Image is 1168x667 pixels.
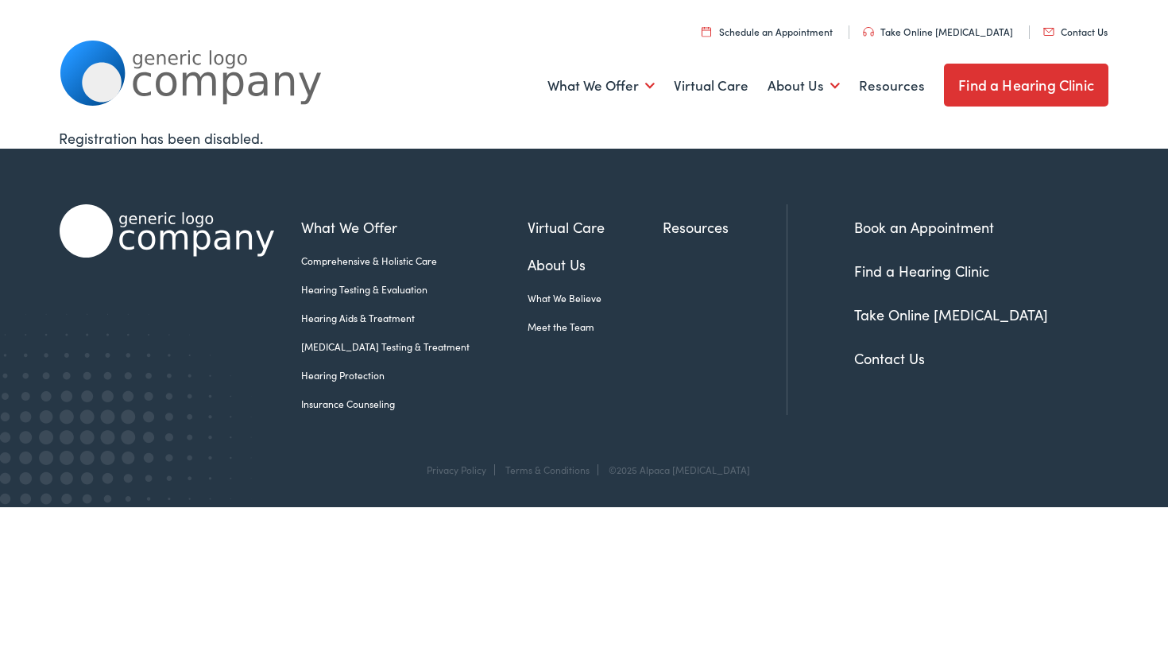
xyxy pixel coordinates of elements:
div: Registration has been disabled. [59,127,1110,149]
a: About Us [528,254,663,275]
a: Schedule an Appointment [702,25,833,38]
a: Book an Appointment [854,217,994,237]
a: Take Online [MEDICAL_DATA] [863,25,1013,38]
a: Contact Us [1043,25,1108,38]
a: Resources [859,56,925,115]
a: Terms & Conditions [505,463,590,476]
a: Resources [663,216,787,238]
a: Meet the Team [528,320,663,334]
a: Contact Us [854,348,925,368]
img: utility icon [1043,28,1054,36]
a: About Us [768,56,840,115]
a: Insurance Counseling [301,397,528,411]
a: Virtual Care [528,216,663,238]
a: Virtual Care [674,56,748,115]
a: Comprehensive & Holistic Care [301,254,528,268]
a: What We Believe [528,291,663,305]
a: Find a Hearing Clinic [854,261,989,281]
img: utility icon [702,26,711,37]
a: Hearing Testing & Evaluation [301,282,528,297]
a: Find a Hearing Clinic [944,64,1108,107]
a: What We Offer [301,216,528,238]
a: [MEDICAL_DATA] Testing & Treatment [301,339,528,354]
img: Alpaca Audiology [60,204,274,258]
div: ©2025 Alpaca [MEDICAL_DATA] [601,464,750,475]
img: utility icon [863,27,874,37]
a: What We Offer [547,56,655,115]
a: Take Online [MEDICAL_DATA] [854,304,1048,324]
a: Privacy Policy [427,463,486,476]
a: Hearing Aids & Treatment [301,311,528,325]
a: Hearing Protection [301,368,528,382]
